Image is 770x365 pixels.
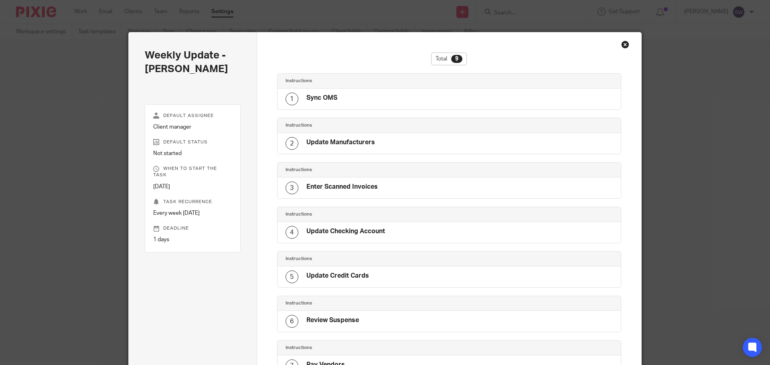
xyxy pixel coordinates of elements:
h4: Instructions [286,78,449,84]
p: Every week [DATE] [153,209,232,217]
p: [DATE] [153,183,232,191]
div: 4 [286,226,298,239]
div: Close this dialog window [621,40,629,48]
h4: Instructions [286,300,449,307]
div: 1 [286,93,298,105]
h4: Review Suspense [306,316,359,325]
p: Not started [153,149,232,157]
h4: Enter Scanned Invoices [306,183,378,191]
div: 6 [286,315,298,328]
div: Total [431,52,467,65]
div: 2 [286,137,298,150]
p: When to start the task [153,165,232,178]
h4: Update Manufacturers [306,138,375,147]
p: Default status [153,139,232,145]
div: 3 [286,181,298,194]
p: 1 days [153,236,232,244]
h4: Instructions [286,122,449,129]
p: Task recurrence [153,199,232,205]
p: Deadline [153,225,232,232]
p: Client manager [153,123,232,131]
h4: Update Checking Account [306,227,385,236]
h4: Sync OMS [306,94,337,102]
div: 9 [451,55,462,63]
h4: Instructions [286,211,449,218]
h4: Instructions [286,345,449,351]
p: Default assignee [153,113,232,119]
h4: Instructions [286,167,449,173]
h2: Weekly Update - [PERSON_NAME] [145,48,241,76]
h4: Update Credit Cards [306,272,369,280]
div: 5 [286,270,298,283]
h4: Instructions [286,256,449,262]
